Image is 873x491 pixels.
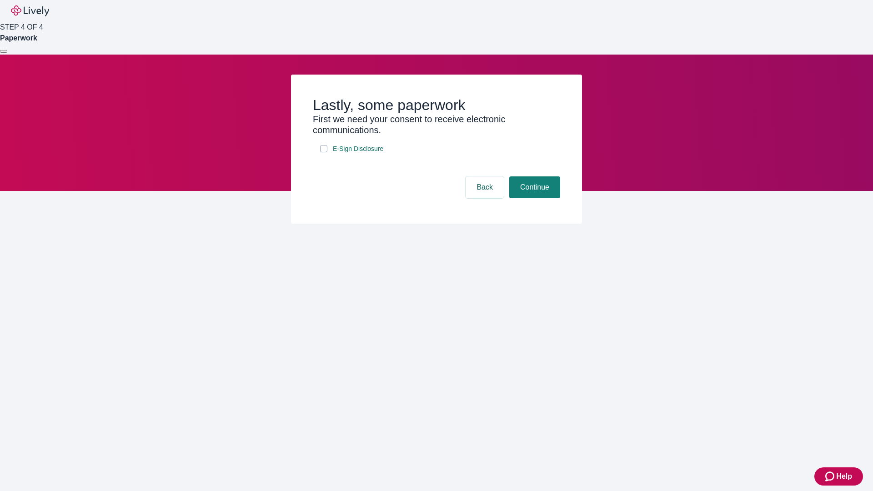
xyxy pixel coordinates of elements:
button: Continue [509,176,560,198]
h2: Lastly, some paperwork [313,96,560,114]
a: e-sign disclosure document [331,143,385,155]
svg: Zendesk support icon [825,471,836,482]
span: E-Sign Disclosure [333,144,383,154]
h3: First we need your consent to receive electronic communications. [313,114,560,135]
img: Lively [11,5,49,16]
button: Back [466,176,504,198]
span: Help [836,471,852,482]
button: Zendesk support iconHelp [814,467,863,486]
